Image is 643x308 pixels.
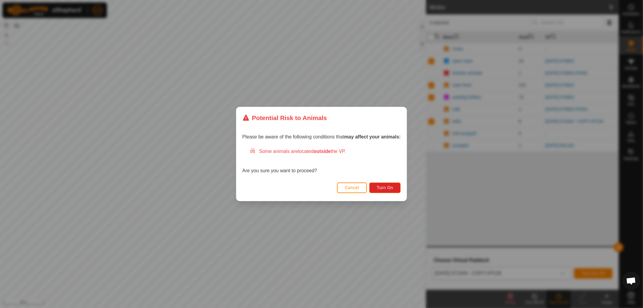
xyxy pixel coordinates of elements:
[369,183,401,193] button: Turn On
[250,148,401,155] div: Some animals are
[345,185,359,190] span: Cancel
[298,149,346,154] span: located the VP.
[314,149,331,154] strong: outside
[344,134,401,139] strong: may affect your animals:
[377,185,393,190] span: Turn On
[242,134,401,139] span: Please be aware of the following conditions that
[242,113,327,122] div: Potential Risk to Animals
[337,183,367,193] button: Cancel
[242,148,401,174] div: Are you sure you want to proceed?
[622,272,640,290] a: Open chat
